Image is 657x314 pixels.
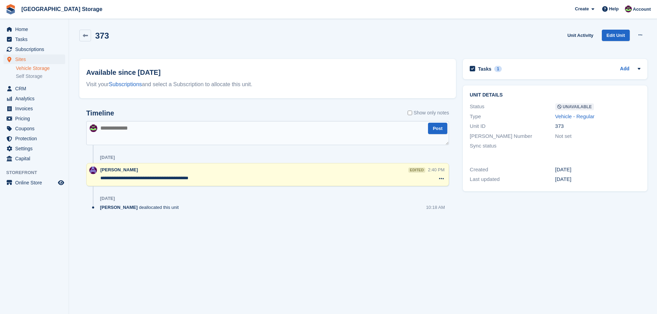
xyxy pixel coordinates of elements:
span: Analytics [15,94,57,103]
a: Preview store [57,179,65,187]
span: Protection [15,134,57,143]
a: Subscriptions [109,81,142,87]
div: 2:40 PM [428,166,445,173]
a: Vehicle - Regular [555,113,595,119]
a: Edit Unit [602,30,630,41]
input: Show only notes [408,109,412,117]
div: Last updated [470,175,555,183]
span: Subscriptions [15,44,57,54]
span: Online Store [15,178,57,188]
a: menu [3,94,65,103]
div: 1 [494,66,502,72]
a: menu [3,104,65,113]
span: Tasks [15,34,57,44]
h2: Unit details [470,92,640,98]
a: menu [3,84,65,93]
span: Capital [15,154,57,163]
span: [PERSON_NAME] [100,204,138,211]
img: Hollie Harvey [89,166,97,174]
a: menu [3,134,65,143]
a: Add [620,65,629,73]
div: [DATE] [100,196,115,201]
a: menu [3,144,65,153]
a: menu [3,178,65,188]
button: Post [428,123,447,134]
a: menu [3,114,65,123]
a: menu [3,34,65,44]
div: [DATE] [555,175,640,183]
div: [PERSON_NAME] Number [470,132,555,140]
span: Sites [15,54,57,64]
span: Create [575,6,589,12]
h2: 373 [95,31,109,40]
a: [GEOGRAPHIC_DATA] Storage [19,3,105,15]
div: Unit ID [470,122,555,130]
div: Created [470,166,555,174]
span: [PERSON_NAME] [100,167,138,172]
label: Show only notes [408,109,449,117]
a: menu [3,124,65,133]
div: [DATE] [100,155,115,160]
span: Coupons [15,124,57,133]
img: Gordy Scott [625,6,632,12]
span: Pricing [15,114,57,123]
a: Unit Activity [565,30,596,41]
div: Sync status [470,142,555,150]
a: menu [3,54,65,64]
h2: Available since [DATE] [86,67,449,78]
div: [DATE] [555,166,640,174]
a: Self Storage [16,73,65,80]
div: Visit your and select a Subscription to allocate this unit. [86,80,449,89]
a: menu [3,154,65,163]
img: stora-icon-8386f47178a22dfd0bd8f6a31ec36ba5ce8667c1dd55bd0f319d3a0aa187defe.svg [6,4,16,14]
div: Not set [555,132,640,140]
div: 10:18 AM [426,204,445,211]
div: Type [470,113,555,121]
span: Unavailable [555,103,594,110]
a: menu [3,44,65,54]
span: Storefront [6,169,69,176]
img: Gordy Scott [90,124,97,132]
div: 373 [555,122,640,130]
h2: Tasks [478,66,491,72]
span: Account [633,6,651,13]
span: CRM [15,84,57,93]
span: Help [609,6,619,12]
span: Settings [15,144,57,153]
a: Vehicle Storage [16,65,65,72]
div: edited [408,168,425,173]
a: menu [3,24,65,34]
span: Invoices [15,104,57,113]
h2: Timeline [86,109,114,117]
div: deallocated this unit [100,204,182,211]
span: Home [15,24,57,34]
div: Status [470,103,555,111]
